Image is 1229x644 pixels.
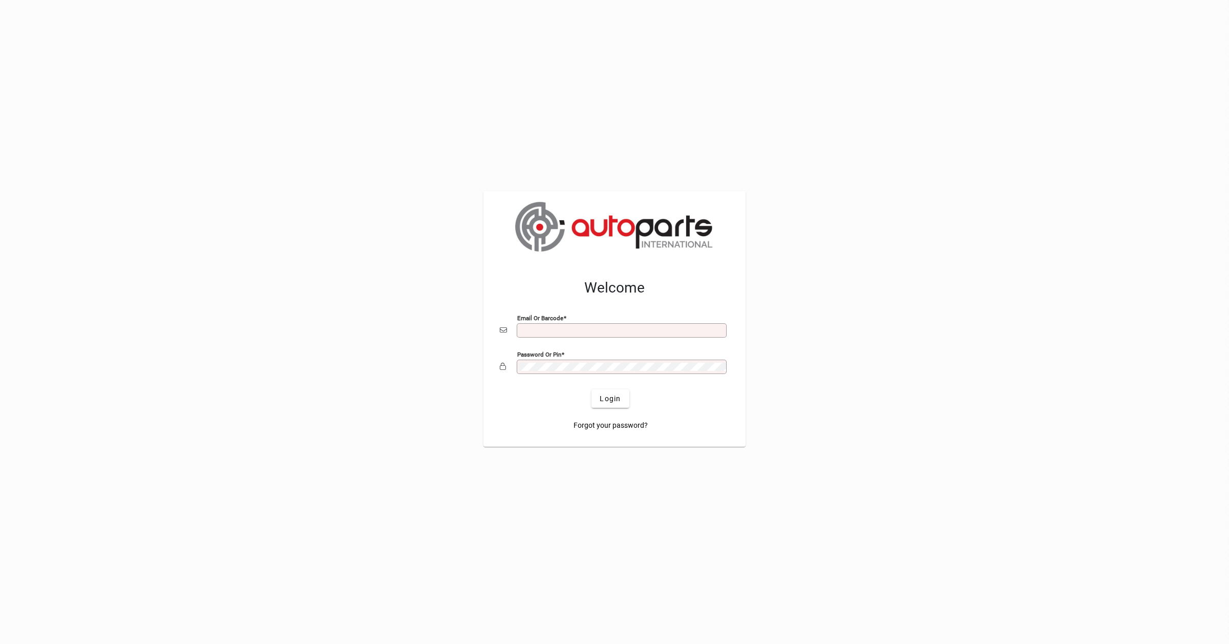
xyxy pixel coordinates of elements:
[600,393,621,404] span: Login
[517,351,561,358] mat-label: Password or Pin
[500,279,729,297] h2: Welcome
[569,416,652,434] a: Forgot your password?
[574,420,648,431] span: Forgot your password?
[517,315,563,322] mat-label: Email or Barcode
[591,389,629,408] button: Login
